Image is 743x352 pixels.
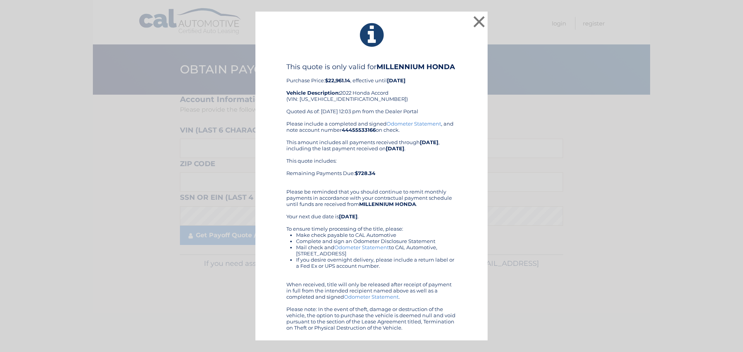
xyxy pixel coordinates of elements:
a: Odometer Statement [334,244,389,250]
b: [DATE] [339,213,358,219]
li: Complete and sign an Odometer Disclosure Statement [296,238,457,244]
b: $728.34 [355,170,375,176]
a: Odometer Statement [344,294,399,300]
li: Make check payable to CAL Automotive [296,232,457,238]
b: [DATE] [420,139,438,145]
div: Purchase Price: , effective until 2022 Honda Accord (VIN: [US_VEHICLE_IDENTIFICATION_NUMBER]) Quo... [286,63,457,121]
b: [DATE] [387,77,406,83]
b: [DATE] [386,145,404,151]
div: This quote includes: Remaining Payments Due: [286,158,457,182]
h4: This quote is only valid for [286,63,457,71]
b: $22,961.14 [325,77,350,83]
strong: Vehicle Description: [286,90,340,96]
button: × [471,14,487,29]
b: MILLENNIUM HONDA [359,201,416,207]
b: 44455533166 [342,127,376,133]
li: Mail check and to CAL Automotive, [STREET_ADDRESS] [296,244,457,257]
a: Odometer Statement [387,121,441,127]
li: If you desire overnight delivery, please include a return label or a Fed Ex or UPS account number. [296,257,457,269]
div: Please include a completed and signed , and note account number on check. This amount includes al... [286,121,457,331]
b: MILLENNIUM HONDA [377,63,455,71]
